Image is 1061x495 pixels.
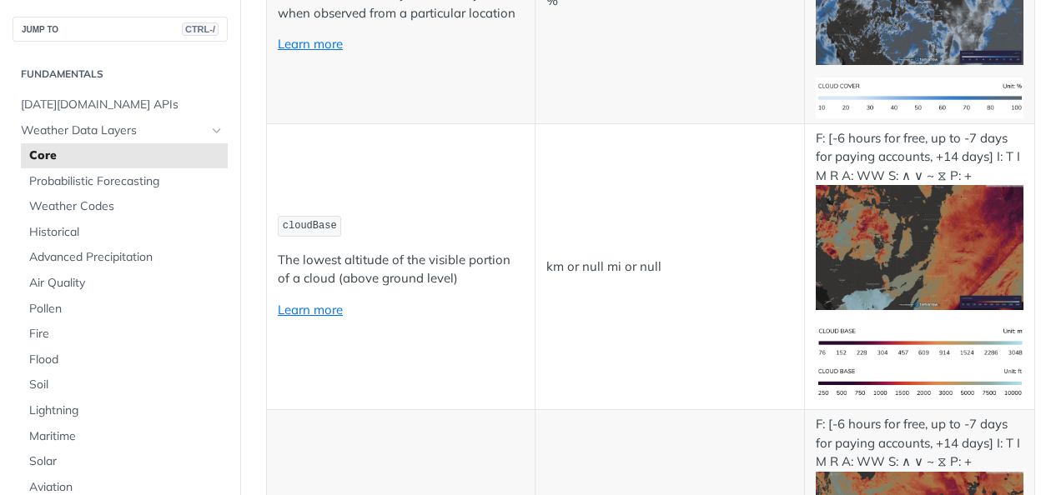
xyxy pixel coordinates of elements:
p: The lowest altitude of the visible portion of a cloud (above ground level) [278,251,524,288]
span: Weather Data Layers [21,122,206,139]
a: Probabilistic Forecasting [21,169,228,194]
a: Learn more [278,302,343,317]
a: Fire [21,322,228,347]
span: Core [29,147,224,164]
span: Solar [29,453,224,470]
span: Fire [29,326,224,342]
button: JUMP TOCTRL-/ [13,17,228,42]
span: [DATE][DOMAIN_NAME] APIs [21,97,224,113]
span: Expand image [816,333,1023,349]
span: Expand image [816,375,1023,391]
span: Advanced Precipitation [29,249,224,266]
p: km or null mi or null [546,257,792,277]
p: F: [-6 hours for free, up to -7 days for paying accounts, +14 days] I: T I M R A: WW S: ∧ ∨ ~ ⧖ P: + [816,129,1023,310]
span: Lightning [29,402,224,419]
span: Soil [29,377,224,393]
span: CTRL-/ [182,22,219,36]
span: Flood [29,352,224,368]
a: Advanced Precipitation [21,245,228,270]
a: Lightning [21,398,228,423]
span: Historical [29,224,224,241]
span: cloudBase [283,220,337,232]
a: Solar [21,449,228,474]
span: Expand image [816,238,1023,254]
a: Core [21,143,228,168]
span: Pollen [29,301,224,317]
h2: Fundamentals [13,67,228,82]
a: [DATE][DOMAIN_NAME] APIs [13,92,228,117]
span: Expand image [816,88,1023,104]
a: Flood [21,347,228,372]
a: Weather Codes [21,194,228,219]
button: Hide subpages for Weather Data Layers [210,124,224,137]
a: Learn more [278,36,343,52]
a: Historical [21,220,228,245]
a: Air Quality [21,271,228,296]
a: Maritime [21,424,228,449]
span: Weather Codes [29,198,224,215]
a: Pollen [21,297,228,322]
a: Weather Data LayersHide subpages for Weather Data Layers [13,118,228,143]
span: Air Quality [29,275,224,292]
span: Maritime [29,428,224,445]
span: Probabilistic Forecasting [29,173,224,190]
a: Soil [21,372,228,397]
